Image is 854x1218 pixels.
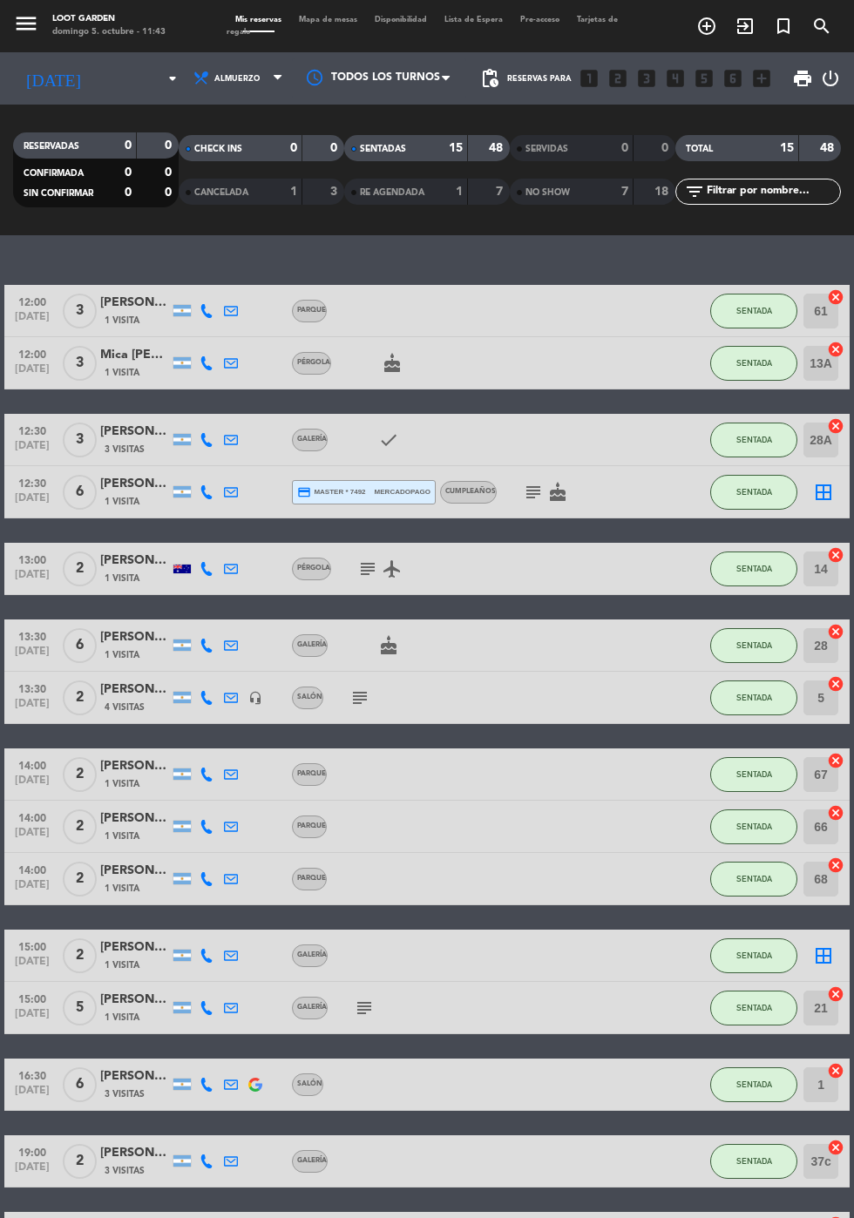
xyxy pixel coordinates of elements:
[382,558,403,579] i: airplanemode_active
[710,423,797,457] button: SENTADA
[105,366,139,380] span: 1 Visita
[710,680,797,715] button: SENTADA
[105,882,139,896] span: 1 Visita
[297,485,311,499] i: credit_card
[100,680,170,700] div: [PERSON_NAME]
[105,700,145,714] span: 4 Visitas
[105,314,139,328] span: 1 Visita
[100,756,170,776] div: [PERSON_NAME]
[297,436,327,443] span: GALERÍA
[736,693,772,702] span: SENTADA
[780,142,794,154] strong: 15
[722,67,744,90] i: looks_6
[63,551,97,586] span: 2
[297,307,326,314] span: PARQUE
[10,1008,54,1028] span: [DATE]
[525,145,568,153] span: SERVIDAS
[382,353,403,374] i: cake
[736,358,772,368] span: SENTADA
[100,422,170,442] div: [PERSON_NAME]
[10,569,54,589] span: [DATE]
[375,486,430,497] span: mercadopago
[105,777,139,791] span: 1 Visita
[10,440,54,460] span: [DATE]
[378,430,399,450] i: check
[297,694,322,700] span: SALÓN
[290,186,297,198] strong: 1
[297,951,327,958] span: GALERÍA
[100,293,170,313] div: [PERSON_NAME]
[248,691,262,705] i: headset_mic
[10,626,54,646] span: 13:30
[194,145,242,153] span: CHECK INS
[621,142,628,154] strong: 0
[297,1157,327,1164] span: GALERÍA
[773,16,794,37] i: turned_in_not
[686,145,713,153] span: TOTAL
[820,142,837,154] strong: 48
[63,294,97,328] span: 3
[162,68,183,89] i: arrow_drop_down
[214,74,260,84] span: Almuerzo
[10,492,54,512] span: [DATE]
[52,13,166,26] div: Loot Garden
[360,188,424,197] span: RE AGENDADA
[13,10,39,41] button: menu
[10,291,54,311] span: 12:00
[297,822,326,829] span: PARQUE
[297,565,330,572] span: PÉRGOLA
[496,186,506,198] strong: 7
[63,680,97,715] span: 2
[297,770,326,777] span: PARQUE
[693,67,715,90] i: looks_5
[10,956,54,976] span: [DATE]
[827,417,844,435] i: cancel
[710,862,797,897] button: SENTADA
[710,346,797,381] button: SENTADA
[100,627,170,647] div: [PERSON_NAME]
[63,1144,97,1179] span: 2
[750,67,773,90] i: add_box
[827,288,844,306] i: cancel
[297,1004,327,1011] span: GALERÍA
[827,856,844,874] i: cancel
[100,937,170,957] div: [PERSON_NAME]
[813,945,834,966] i: border_all
[736,951,772,960] span: SENTADA
[449,142,463,154] strong: 15
[813,482,834,503] i: border_all
[13,10,39,37] i: menu
[105,958,139,972] span: 1 Visita
[360,145,406,153] span: SENTADAS
[710,551,797,586] button: SENTADA
[13,61,93,96] i: [DATE]
[63,757,97,792] span: 2
[105,1011,139,1025] span: 1 Visita
[736,874,772,883] span: SENTADA
[330,186,341,198] strong: 3
[827,1139,844,1156] i: cancel
[820,68,841,89] i: power_settings_new
[10,1141,54,1161] span: 19:00
[105,495,139,509] span: 1 Visita
[607,67,629,90] i: looks_two
[827,1062,844,1079] i: cancel
[24,189,93,198] span: SIN CONFIRMAR
[10,549,54,569] span: 13:00
[10,646,54,666] span: [DATE]
[165,139,175,152] strong: 0
[24,142,79,151] span: RESERVADAS
[297,359,330,366] span: PÉRGOLA
[827,546,844,564] i: cancel
[710,938,797,973] button: SENTADA
[10,420,54,440] span: 12:30
[100,474,170,494] div: [PERSON_NAME]
[105,443,145,457] span: 3 Visitas
[827,752,844,769] i: cancel
[105,1087,145,1101] span: 3 Visitas
[366,16,436,24] span: Disponibilidad
[710,809,797,844] button: SENTADA
[100,1143,170,1163] div: [PERSON_NAME]
[710,757,797,792] button: SENTADA
[811,16,832,37] i: search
